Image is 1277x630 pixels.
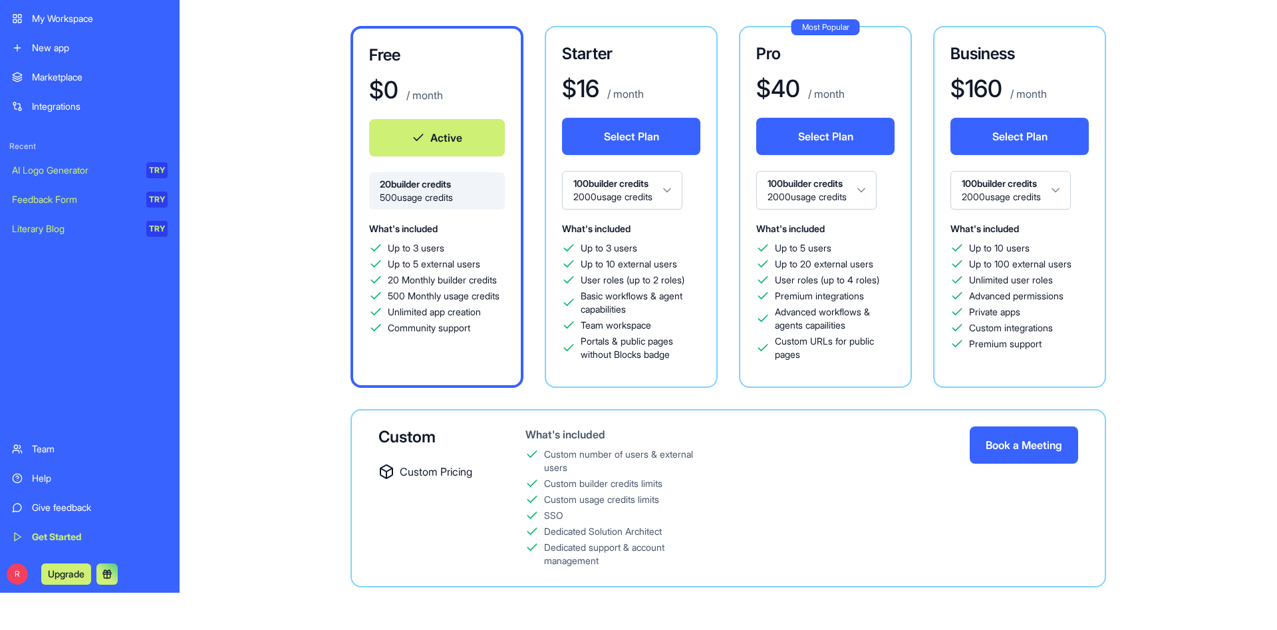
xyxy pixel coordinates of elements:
a: AI Logo GeneratorTRY [4,157,176,184]
div: Team [32,442,168,456]
div: Marketplace [32,71,168,84]
span: What's included [562,223,631,234]
span: 20 builder credits [380,178,494,191]
span: Up to 3 users [581,241,637,255]
div: Dedicated Solution Architect [544,525,662,538]
h3: Free [369,45,505,66]
span: 500 Monthly usage credits [388,289,499,303]
a: Integrations [4,93,176,120]
a: New app [4,35,176,61]
span: Recent [4,141,176,152]
div: What's included [525,426,711,442]
div: Send us a messageWe typically reply in under 20 minutes [13,157,253,208]
div: Literary Blog [12,222,137,236]
span: Search for help [27,295,108,309]
button: Select Plan [950,118,1089,155]
div: Tickets [27,250,223,264]
div: FAQ [27,325,223,339]
button: Upgrade [41,563,91,585]
p: / month [605,86,644,102]
span: Up to 20 external users [775,257,873,271]
span: Help [211,448,232,458]
span: 20 Monthly builder credits [388,273,497,287]
a: Get Started [4,524,176,550]
div: Custom usage credits limits [544,493,659,506]
button: Select Plan [756,118,895,155]
div: Custom [378,426,483,448]
span: User roles (up to 2 roles) [581,273,684,287]
p: / month [404,87,443,103]
button: Help [178,415,266,468]
span: Up to 3 users [388,241,444,255]
a: My Workspace [4,5,176,32]
button: Search for help [19,288,247,315]
h1: $ 40 [756,75,800,102]
div: We typically reply in under 20 minutes [27,182,222,196]
div: Create a ticket [27,226,239,239]
p: / month [1008,86,1047,102]
a: Feedback FormTRY [4,186,176,213]
span: Custom URLs for public pages [775,335,895,361]
a: Upgrade [41,567,91,580]
span: Private apps [969,305,1020,319]
span: Portals & public pages without Blocks badge [581,335,700,361]
p: / month [805,86,845,102]
span: Up to 5 users [775,241,831,255]
span: User roles (up to 4 roles) [775,273,879,287]
button: Book a Meeting [970,426,1078,464]
span: Basic workflows & agent capabilities [581,289,700,316]
div: TRY [146,162,168,178]
button: Messages [88,415,177,468]
div: Custom builder credits limits [544,477,662,490]
p: How can we help? [27,117,239,140]
div: Integrations [32,100,168,113]
div: Tickets [19,245,247,269]
a: Team [4,436,176,462]
h3: Pro [756,43,895,65]
button: Select Plan [562,118,700,155]
span: Advanced permissions [969,289,1064,303]
span: Up to 5 external users [388,257,480,271]
button: Active [369,119,505,156]
a: Literary BlogTRY [4,216,176,242]
div: My Workspace [32,12,168,25]
img: Profile image for Tal [130,21,157,48]
span: What's included [950,223,1019,234]
span: Team workspace [581,319,651,332]
span: What's included [756,223,825,234]
div: TRY [146,221,168,237]
span: Up to 10 external users [581,257,677,271]
img: Profile image for Shelly [181,21,208,48]
div: New app [32,41,168,55]
p: Hi [PERSON_NAME] [27,94,239,117]
span: R [7,563,28,585]
span: Premium integrations [775,289,864,303]
span: Premium support [969,337,1042,351]
span: Up to 100 external users [969,257,1071,271]
span: Unlimited app creation [388,305,481,319]
span: Home [29,448,59,458]
span: Custom integrations [969,321,1053,335]
h3: Starter [562,43,700,65]
img: logo [27,24,43,45]
div: Feedback Form [12,193,137,206]
a: Marketplace [4,64,176,90]
span: Unlimited user roles [969,273,1053,287]
div: Custom number of users & external users [544,448,711,474]
div: Dedicated support & account management [544,541,711,567]
span: Up to 10 users [969,241,1030,255]
div: Most Popular [791,19,860,35]
div: Send us a message [27,168,222,182]
div: Get Started [32,530,168,544]
div: FAQ [19,320,247,345]
span: Community support [388,321,470,335]
span: 500 usage credits [380,191,494,204]
div: Give feedback [32,501,168,514]
h1: $ 0 [369,77,398,103]
span: What's included [369,223,438,234]
div: SSO [544,509,563,522]
a: Give feedback [4,494,176,521]
a: Help [4,465,176,492]
div: Help [32,472,168,485]
span: Custom Pricing [400,464,472,480]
